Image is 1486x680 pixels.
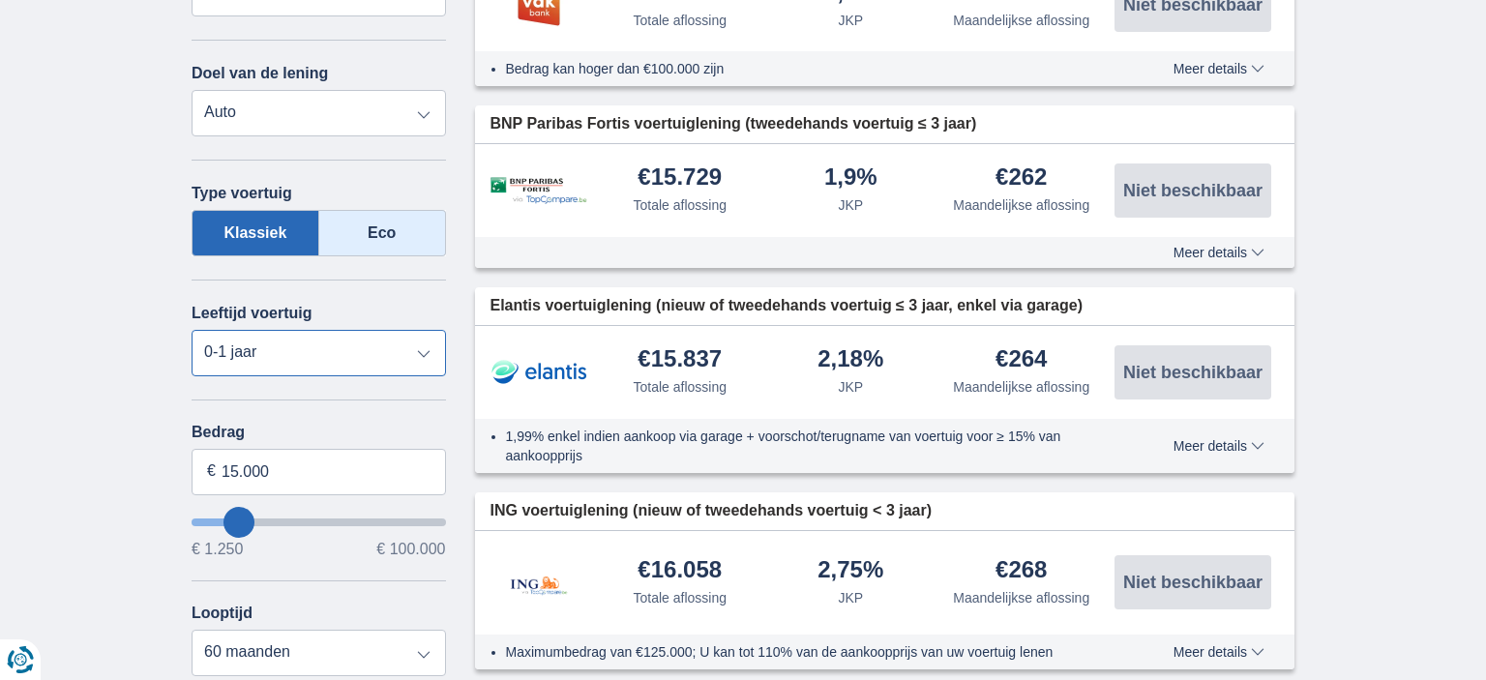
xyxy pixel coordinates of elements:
[506,642,1103,662] li: Maximumbedrag van €125.000; U kan tot 110% van de aankoopprijs van uw voertuig lenen
[490,550,587,615] img: product.pl.alt ING
[192,210,319,256] label: Klassiek
[633,11,727,30] div: Totale aflossing
[490,113,977,135] span: BNP Paribas Fortis voertuiglening (tweedehands voertuig ≤ 3 jaar)
[490,177,587,205] img: product.pl.alt BNP Paribas Fortis
[1174,62,1264,75] span: Meer details
[490,500,933,522] span: ING voertuiglening (nieuw of tweedehands voertuig < 3 jaar)
[953,195,1089,215] div: Maandelijkse aflossing
[638,347,722,373] div: €15.837
[633,195,727,215] div: Totale aflossing
[192,424,446,441] label: Bedrag
[1174,246,1264,259] span: Meer details
[953,377,1089,397] div: Maandelijkse aflossing
[1159,61,1279,76] button: Meer details
[838,588,863,607] div: JKP
[996,558,1047,584] div: €268
[633,588,727,607] div: Totale aflossing
[319,210,446,256] label: Eco
[1159,245,1279,260] button: Meer details
[1123,364,1263,381] span: Niet beschikbaar
[838,11,863,30] div: JKP
[192,605,253,622] label: Looptijd
[996,347,1047,373] div: €264
[817,558,883,584] div: 2,75%
[376,542,445,557] span: € 100.000
[638,558,722,584] div: €16.058
[192,542,243,557] span: € 1.250
[1114,345,1271,399] button: Niet beschikbaar
[1123,182,1263,199] span: Niet beschikbaar
[490,295,1084,317] span: Elantis voertuiglening (nieuw of tweedehands voertuig ≤ 3 jaar, enkel via garage)
[207,460,216,483] span: €
[192,185,292,202] label: Type voertuig
[192,518,446,526] input: wantToBorrow
[824,165,877,192] div: 1,9%
[996,165,1047,192] div: €262
[490,348,587,397] img: product.pl.alt Elantis
[953,11,1089,30] div: Maandelijkse aflossing
[192,305,312,322] label: Leeftijd voertuig
[1159,644,1279,660] button: Meer details
[817,347,883,373] div: 2,18%
[1114,555,1271,609] button: Niet beschikbaar
[1114,163,1271,218] button: Niet beschikbaar
[192,65,328,82] label: Doel van de lening
[953,588,1089,607] div: Maandelijkse aflossing
[1174,439,1264,453] span: Meer details
[638,165,722,192] div: €15.729
[1159,438,1279,454] button: Meer details
[506,427,1103,465] li: 1,99% enkel indien aankoop via garage + voorschot/terugname van voertuig voor ≥ 15% van aankoopprijs
[506,59,1103,78] li: Bedrag kan hoger dan €100.000 zijn
[633,377,727,397] div: Totale aflossing
[838,377,863,397] div: JKP
[1123,574,1263,591] span: Niet beschikbaar
[1174,645,1264,659] span: Meer details
[838,195,863,215] div: JKP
